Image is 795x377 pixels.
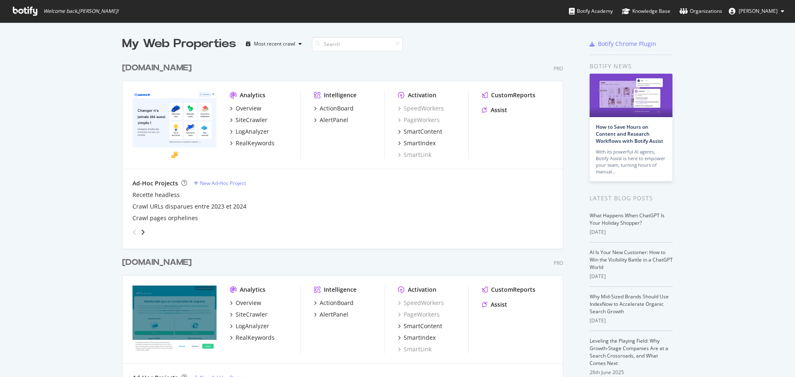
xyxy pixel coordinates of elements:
[590,228,673,236] div: [DATE]
[590,337,668,367] a: Leveling the Playing Field: Why Growth-Stage Companies Are at a Search Crossroads, and What Comes...
[408,286,436,294] div: Activation
[569,7,613,15] div: Botify Academy
[236,299,261,307] div: Overview
[398,139,436,147] a: SmartIndex
[404,139,436,147] div: SmartIndex
[482,91,535,99] a: CustomReports
[230,310,267,319] a: SiteCrawler
[320,299,354,307] div: ActionBoard
[622,7,670,15] div: Knowledge Base
[590,62,673,71] div: Botify news
[314,299,354,307] a: ActionBoard
[590,74,672,117] img: How to Save Hours on Content and Research Workflows with Botify Assist
[254,41,295,46] div: Most recent crawl
[491,106,507,114] div: Assist
[230,139,275,147] a: RealKeywords
[132,91,217,158] img: lelynx.fr
[230,116,267,124] a: SiteCrawler
[554,65,563,72] div: Pro
[240,286,265,294] div: Analytics
[132,286,217,353] img: rastreator.com
[236,334,275,342] div: RealKeywords
[236,322,269,330] div: LogAnalyzer
[482,286,535,294] a: CustomReports
[122,62,195,74] a: [DOMAIN_NAME]
[398,345,431,353] a: SmartLink
[230,104,261,113] a: Overview
[230,127,269,136] a: LogAnalyzer
[590,273,673,280] div: [DATE]
[314,116,348,124] a: AlertPanel
[590,212,665,226] a: What Happens When ChatGPT Is Your Holiday Shopper?
[324,91,357,99] div: Intelligence
[320,310,348,319] div: AlertPanel
[598,40,656,48] div: Botify Chrome Plugin
[243,37,305,50] button: Most recent crawl
[236,139,275,147] div: RealKeywords
[122,257,195,269] a: [DOMAIN_NAME]
[398,310,440,319] a: PageWorkers
[129,226,140,239] div: angle-left
[404,322,442,330] div: SmartContent
[590,317,673,324] div: [DATE]
[240,91,265,99] div: Analytics
[324,286,357,294] div: Intelligence
[314,104,354,113] a: ActionBoard
[590,369,673,376] div: 26th June 2025
[194,180,246,187] a: New Ad-Hoc Project
[132,202,246,211] div: Crawl URLs disparues entre 2023 et 2024
[320,104,354,113] div: ActionBoard
[590,293,669,315] a: Why Mid-Sized Brands Should Use IndexNow to Accelerate Organic Search Growth
[679,7,722,15] div: Organizations
[404,127,442,136] div: SmartContent
[230,322,269,330] a: LogAnalyzer
[230,334,275,342] a: RealKeywords
[236,127,269,136] div: LogAnalyzer
[398,116,440,124] a: PageWorkers
[596,149,666,175] div: With its powerful AI agents, Botify Assist is here to empower your team, turning hours of manual…
[590,194,673,203] div: Latest Blog Posts
[398,322,442,330] a: SmartContent
[236,116,267,124] div: SiteCrawler
[230,299,261,307] a: Overview
[122,62,192,74] div: [DOMAIN_NAME]
[482,300,507,309] a: Assist
[739,7,778,14] span: Emma Moletto
[722,5,791,18] button: [PERSON_NAME]
[398,127,442,136] a: SmartContent
[398,299,444,307] a: SpeedWorkers
[482,106,507,114] a: Assist
[404,334,436,342] div: SmartIndex
[132,214,198,222] a: Crawl pages orphelines
[491,91,535,99] div: CustomReports
[408,91,436,99] div: Activation
[590,249,673,271] a: AI Is Your New Customer: How to Win the Visibility Battle in a ChatGPT World
[43,8,118,14] span: Welcome back, [PERSON_NAME] !
[200,180,246,187] div: New Ad-Hoc Project
[132,191,180,199] a: Recette headless
[491,286,535,294] div: CustomReports
[122,257,192,269] div: [DOMAIN_NAME]
[314,310,348,319] a: AlertPanel
[491,300,507,309] div: Assist
[398,334,436,342] a: SmartIndex
[554,259,563,267] div: Pro
[236,310,267,319] div: SiteCrawler
[312,37,403,51] input: Search
[320,116,348,124] div: AlertPanel
[398,104,444,113] a: SpeedWorkers
[590,40,656,48] a: Botify Chrome Plugin
[236,104,261,113] div: Overview
[398,151,431,159] a: SmartLink
[140,228,146,236] div: angle-right
[132,179,178,187] div: Ad-Hoc Projects
[122,36,236,52] div: My Web Properties
[596,123,663,144] a: How to Save Hours on Content and Research Workflows with Botify Assist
